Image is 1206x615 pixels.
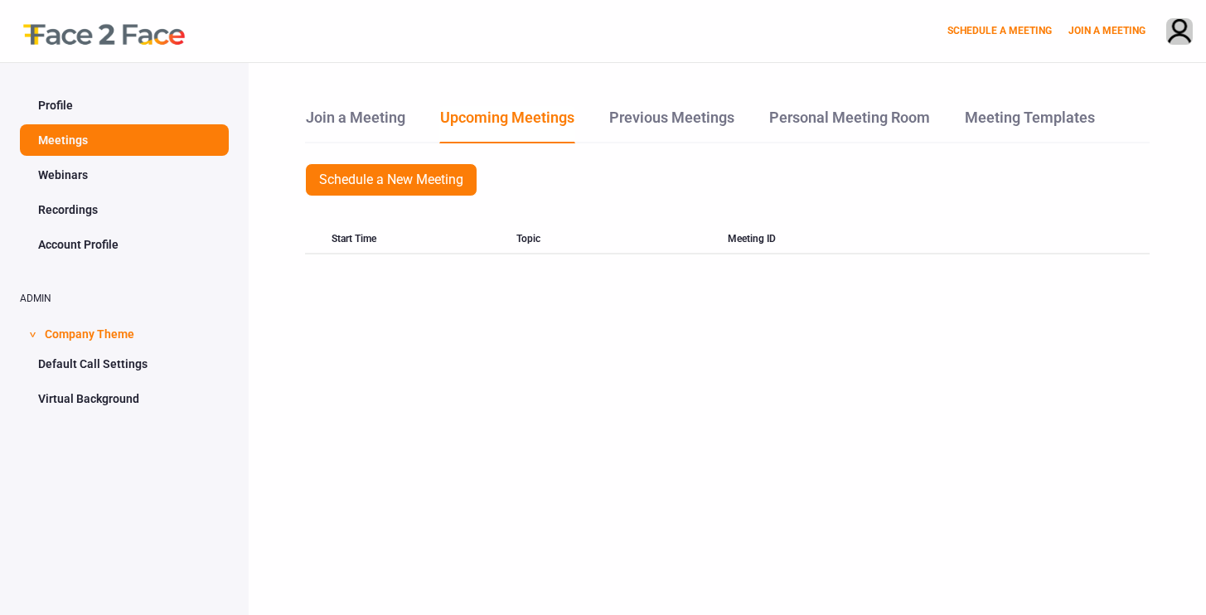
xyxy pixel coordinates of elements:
[439,106,575,143] a: Upcoming Meetings
[20,90,229,121] a: Profile
[45,317,134,348] span: Company Theme
[305,163,477,196] a: Schedule a New Meeting
[20,194,229,225] a: Recordings
[1167,19,1192,46] img: avatar.710606db.png
[1068,25,1145,36] a: JOIN A MEETING
[24,332,41,337] span: >
[947,25,1052,36] a: SCHEDULE A MEETING
[964,106,1096,142] a: Meeting Templates
[608,106,735,142] a: Previous Meetings
[305,225,516,254] div: Start Time
[728,225,939,254] div: Meeting ID
[20,124,229,156] a: Meetings
[20,383,229,414] a: Virtual Background
[305,106,406,142] a: Join a Meeting
[516,225,728,254] div: Topic
[20,159,229,191] a: Webinars
[20,229,229,260] a: Account Profile
[20,293,229,304] h2: ADMIN
[20,348,229,380] a: Default Call Settings
[768,106,931,142] a: Personal Meeting Room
